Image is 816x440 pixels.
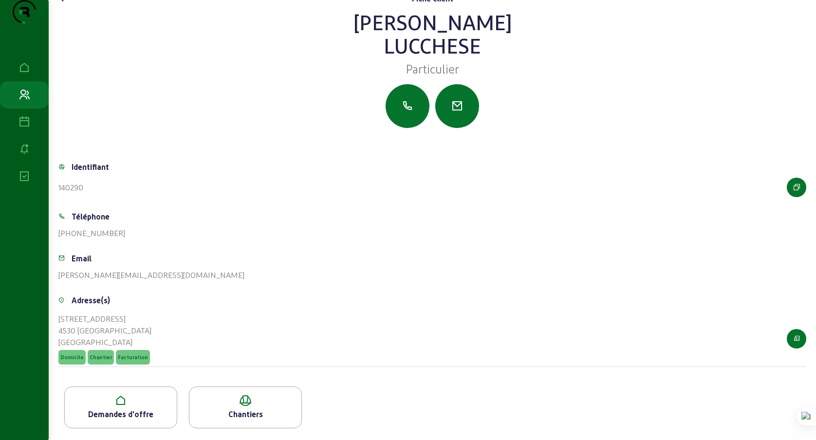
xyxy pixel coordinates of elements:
[58,325,152,336] div: 4530 [GEOGRAPHIC_DATA]
[58,182,83,193] div: 140290
[189,408,301,420] div: Chantiers
[58,10,806,34] div: [PERSON_NAME]
[118,354,148,361] span: Facturation
[58,336,152,348] div: [GEOGRAPHIC_DATA]
[60,354,84,361] span: Domicile
[90,354,112,361] span: Chantier
[58,227,125,239] div: [PHONE_NUMBER]
[58,269,244,281] div: [PERSON_NAME][EMAIL_ADDRESS][DOMAIN_NAME]
[65,408,177,420] div: Demandes d'offre
[58,313,152,325] div: [STREET_ADDRESS]
[58,61,806,76] div: Particulier
[72,211,110,222] div: Téléphone
[72,161,109,173] div: Identifiant
[72,253,92,264] div: Email
[72,294,110,306] div: Adresse(s)
[58,34,806,57] div: LUCCHESE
